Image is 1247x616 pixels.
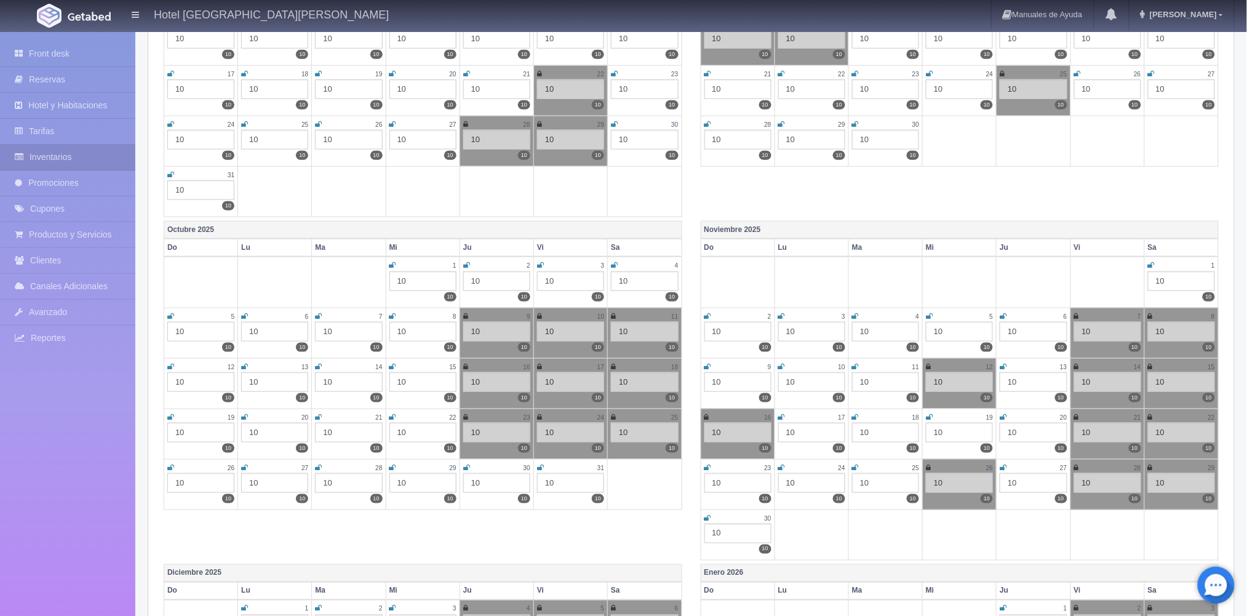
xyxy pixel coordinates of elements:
div: 10 [852,423,919,442]
small: 7 [379,313,383,320]
small: 10 [839,364,845,370]
label: 10 [370,343,383,352]
label: 10 [833,343,845,352]
div: 10 [1148,322,1215,342]
div: 10 [852,79,919,99]
div: 10 [1000,29,1067,49]
small: 9 [527,313,530,320]
div: 10 [852,322,919,342]
label: 10 [592,151,604,160]
label: 10 [1055,444,1067,453]
div: 10 [389,29,456,49]
label: 10 [518,444,530,453]
small: 27 [1208,71,1215,78]
div: 10 [778,322,845,342]
label: 10 [1203,444,1215,453]
div: 10 [704,473,771,493]
div: 10 [852,130,919,150]
div: 10 [315,130,382,150]
label: 10 [1129,100,1141,110]
div: 10 [537,322,604,342]
small: 23 [912,71,919,78]
label: 10 [444,444,456,453]
label: 10 [907,494,919,503]
label: 10 [907,151,919,160]
div: 10 [1000,322,1067,342]
label: 10 [592,100,604,110]
div: 10 [1148,473,1215,493]
label: 10 [444,50,456,59]
div: 10 [778,423,845,442]
label: 10 [1129,444,1141,453]
th: Vi [534,239,608,257]
label: 10 [222,444,234,453]
label: 10 [759,494,771,503]
label: 10 [1203,292,1215,302]
label: 10 [1203,100,1215,110]
label: 10 [666,50,678,59]
small: 22 [839,71,845,78]
label: 10 [666,444,678,453]
label: 10 [444,292,456,302]
label: 10 [296,494,308,503]
label: 10 [518,151,530,160]
small: 13 [301,364,308,370]
div: 10 [1148,372,1215,392]
div: 10 [611,130,678,150]
small: 30 [524,465,530,471]
small: 16 [524,364,530,370]
small: 26 [1134,71,1141,78]
small: 16 [764,414,771,421]
small: 2 [527,262,530,269]
label: 10 [444,494,456,503]
div: 10 [389,130,456,150]
div: 10 [778,372,845,392]
div: 10 [389,79,456,99]
small: 30 [912,121,919,128]
label: 10 [592,393,604,402]
small: 28 [764,121,771,128]
label: 10 [833,100,845,110]
small: 25 [1060,71,1067,78]
small: 24 [839,465,845,471]
label: 10 [1055,100,1067,110]
div: 10 [537,130,604,150]
th: Do [701,239,775,257]
small: 11 [671,313,678,320]
div: 10 [704,130,771,150]
small: 5 [990,313,994,320]
label: 10 [907,100,919,110]
label: 10 [518,292,530,302]
div: 10 [315,29,382,49]
div: 10 [1074,79,1141,99]
div: 10 [704,29,771,49]
div: 10 [463,271,530,291]
div: 10 [852,372,919,392]
label: 10 [592,343,604,352]
label: 10 [759,151,771,160]
small: 1 [1211,262,1215,269]
label: 10 [666,100,678,110]
label: 10 [666,393,678,402]
label: 10 [1129,494,1141,503]
label: 10 [907,50,919,59]
div: 10 [241,29,308,49]
label: 10 [222,393,234,402]
div: 10 [1148,271,1215,291]
label: 10 [518,50,530,59]
label: 10 [759,393,771,402]
small: 20 [1060,414,1067,421]
label: 10 [1129,393,1141,402]
small: 20 [301,414,308,421]
label: 10 [222,50,234,59]
h4: Hotel [GEOGRAPHIC_DATA][PERSON_NAME] [154,6,389,22]
div: 10 [389,423,456,442]
label: 10 [759,100,771,110]
small: 24 [228,121,234,128]
label: 10 [1203,343,1215,352]
div: 10 [463,29,530,49]
label: 10 [592,50,604,59]
div: 10 [611,29,678,49]
div: 10 [926,473,993,493]
small: 31 [228,172,234,178]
